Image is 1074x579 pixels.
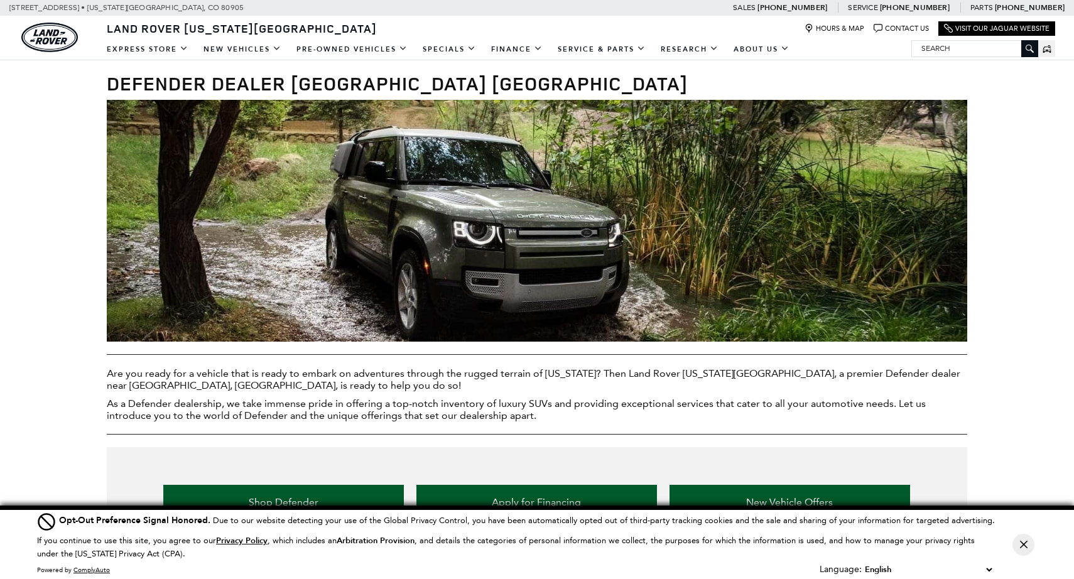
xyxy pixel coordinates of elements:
[107,100,967,342] img: Defender Dealer
[37,566,110,574] div: Powered by
[733,3,756,12] span: Sales
[59,514,995,527] div: Due to our website detecting your use of the Global Privacy Control, you have been automatically ...
[970,3,993,12] span: Parts
[820,565,862,574] div: Language:
[37,536,975,558] p: If you continue to use this site, you agree to our , which includes an , and details the categori...
[216,535,268,546] u: Privacy Policy
[848,3,877,12] span: Service
[337,535,415,546] strong: Arbitration Provision
[216,536,268,545] a: Privacy Policy
[107,398,967,421] p: As a Defender dealership, we take immense pride in offering a top-notch inventory of luxury SUVs ...
[289,38,415,60] a: Pre-Owned Vehicles
[1012,534,1034,556] button: Close Button
[99,38,797,60] nav: Main Navigation
[874,24,929,33] a: Contact Us
[196,38,289,60] a: New Vehicles
[99,21,384,36] a: Land Rover [US_STATE][GEOGRAPHIC_DATA]
[107,70,688,96] strong: Defender Dealer [GEOGRAPHIC_DATA] [GEOGRAPHIC_DATA]
[805,24,864,33] a: Hours & Map
[912,41,1038,56] input: Search
[653,38,726,60] a: Research
[59,514,213,526] span: Opt-Out Preference Signal Honored .
[944,24,1050,33] a: Visit Our Jaguar Website
[757,3,827,13] a: [PHONE_NUMBER]
[73,566,110,574] a: ComplyAuto
[550,38,653,60] a: Service & Parts
[415,38,484,60] a: Specials
[9,3,244,12] a: [STREET_ADDRESS] • [US_STATE][GEOGRAPHIC_DATA], CO 80905
[107,21,377,36] span: Land Rover [US_STATE][GEOGRAPHIC_DATA]
[21,23,78,52] img: Land Rover
[726,38,797,60] a: About Us
[880,3,950,13] a: [PHONE_NUMBER]
[107,367,967,391] p: Are you ready for a vehicle that is ready to embark on adventures through the rugged terrain of [...
[862,563,995,576] select: Language Select
[21,23,78,52] a: land-rover
[163,485,404,519] a: Shop Defender
[670,485,910,519] a: New Vehicle Offers
[99,38,196,60] a: EXPRESS STORE
[995,3,1065,13] a: [PHONE_NUMBER]
[484,38,550,60] a: Finance
[416,485,657,519] a: Apply for Financing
